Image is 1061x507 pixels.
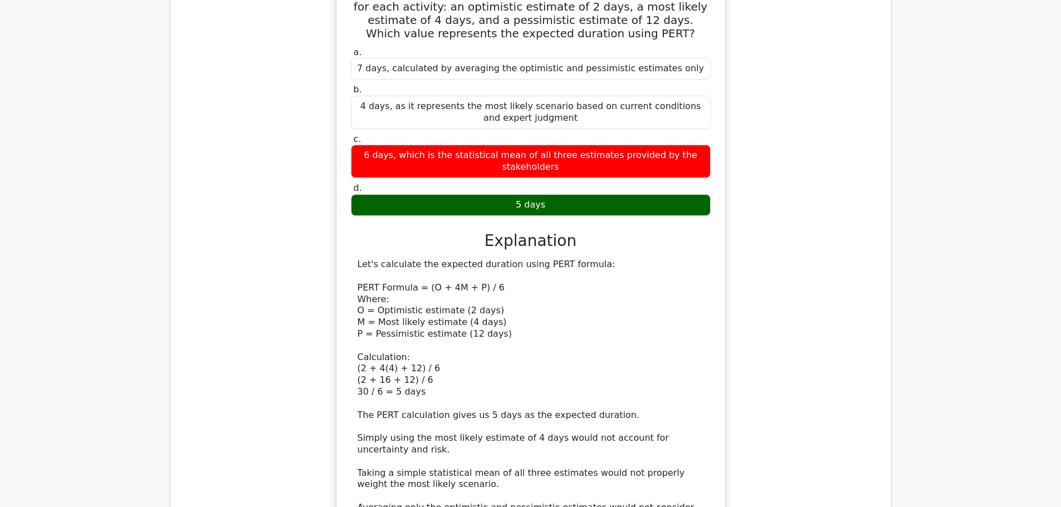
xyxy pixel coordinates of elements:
div: 7 days, calculated by averaging the optimistic and pessimistic estimates only [351,58,711,80]
span: c. [354,134,361,144]
span: a. [354,47,362,57]
div: 6 days, which is the statistical mean of all three estimates provided by the stakeholders [351,145,711,178]
div: 4 days, as it represents the most likely scenario based on current conditions and expert judgment [351,96,711,129]
div: 5 days [351,194,711,216]
h3: Explanation [358,232,704,250]
span: b. [354,84,362,95]
span: d. [354,183,362,193]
